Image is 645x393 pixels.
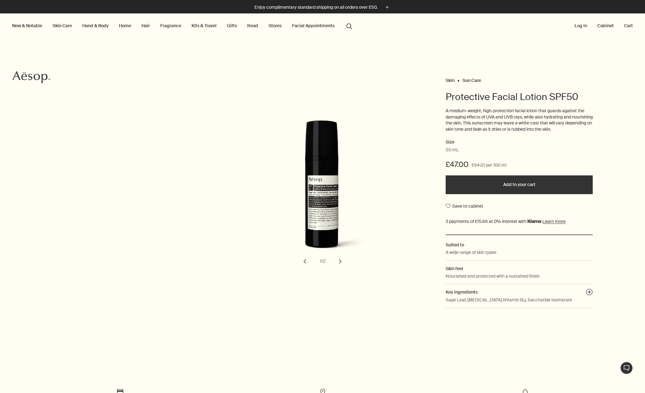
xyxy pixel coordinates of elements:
[215,120,430,268] div: Protective Facial Lotion SPF50
[51,22,73,30] a: Skin Care
[255,120,392,260] img: Back of Protective Facial Lotion SPF50 in a black plastic bottle.
[118,22,132,30] a: Home
[446,249,496,256] p: A wide range of skin types
[11,22,44,30] button: New & Notable
[140,22,151,30] a: Hair
[159,22,182,30] a: Fragrance
[446,296,572,303] p: Sage Leaf, [MEDICAL_DATA] (Vitamin B₃), Saccharide Isomerate
[298,254,312,268] button: previous slide
[13,71,50,83] svg: Aesop
[620,362,633,374] button: Live Assistance
[11,69,52,87] a: Aesop
[291,22,336,30] a: Facial Appointments
[446,78,454,80] a: Skin
[446,108,593,132] p: A medium-weight, high-protection facial lotion that guards against the damaging effects of UVA an...
[623,22,634,30] button: Cart
[446,159,468,169] span: £47.00
[596,22,615,30] a: Cabinet
[446,139,593,146] h2: Size
[472,162,506,169] span: £94.01 per 100 ml
[190,22,218,30] a: Kits & Travel
[446,200,483,212] button: Save to cabinet
[81,22,110,30] a: Hand & Body
[573,13,634,38] nav: supplementary
[344,20,355,32] button: Open search
[11,13,355,38] nav: primary
[446,147,459,153] span: 50 mL
[254,4,391,11] button: Enjoy complimentary standard shipping on all orders over £50.
[463,78,481,80] a: Sun Care
[333,254,347,268] button: next slide
[226,22,238,30] a: Gifts
[446,289,478,295] span: Key ingredients
[573,22,588,30] button: Log in
[446,265,593,272] h2: Skin feel
[446,91,593,103] h1: Protective Facial Lotion SPF50
[446,241,593,248] h2: Suited to
[446,175,593,194] button: Add to your cart - £47.00
[267,22,283,30] button: Stores
[446,273,540,280] p: Nourished and protected with a sustained finish
[254,4,377,11] p: Enjoy complimentary standard shipping on all orders over £50.
[586,289,593,297] button: Key ingredients
[246,22,259,30] a: Read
